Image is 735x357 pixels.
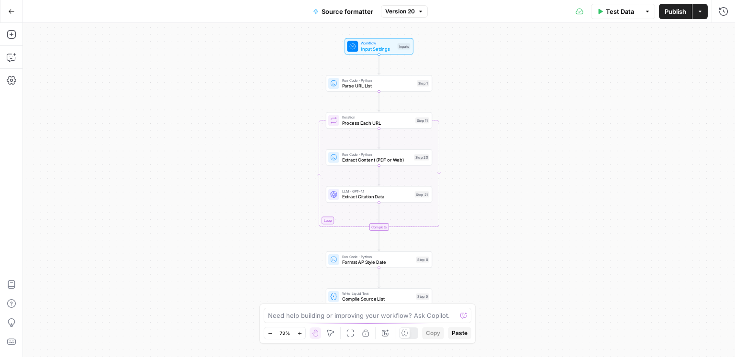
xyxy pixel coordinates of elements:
button: Copy [422,327,444,339]
div: Complete [326,223,432,231]
g: Edge from step_11 to step_20 [378,129,380,149]
div: Step 20 [414,154,429,161]
div: Write Liquid TextCompile Source ListStep 5 [326,288,432,304]
span: Extract Content (PDF or Web) [342,156,412,163]
div: LLM · GPT-4.1Extract Citation DataStep 21 [326,186,432,203]
div: WorkflowInput SettingsInputs [326,38,432,54]
button: Paste [448,327,471,339]
span: Process Each URL [342,119,413,126]
span: Run Code · Python [342,254,413,259]
div: Step 21 [415,191,429,197]
span: Input Settings [361,45,395,52]
g: Edge from step_6 to step_5 [378,268,380,288]
div: Run Code · PythonParse URL ListStep 1 [326,75,432,91]
div: Complete [369,223,389,231]
span: Workflow [361,41,395,46]
div: Step 6 [416,257,429,263]
span: Write Liquid Text [342,291,413,296]
span: Publish [665,7,686,16]
div: Step 11 [415,117,429,123]
div: Inputs [398,43,411,50]
span: Source formatter [322,7,373,16]
span: Extract Citation Data [342,194,412,200]
g: Edge from step_11-iteration-end to step_6 [378,231,380,251]
span: Version 20 [385,7,415,16]
span: Copy [426,329,440,337]
span: Run Code · Python [342,77,414,83]
span: Test Data [606,7,634,16]
div: Run Code · PythonExtract Content (PDF or Web)Step 20 [326,149,432,165]
div: Step 5 [416,293,429,300]
button: Version 20 [381,5,428,18]
span: Iteration [342,115,413,120]
button: Source formatter [307,4,379,19]
button: Publish [659,4,692,19]
span: Parse URL List [342,82,414,89]
g: Edge from step_1 to step_11 [378,91,380,111]
span: Run Code · Python [342,151,412,157]
div: Step 1 [417,80,429,87]
g: Edge from start to step_1 [378,54,380,75]
g: Edge from step_20 to step_21 [378,165,380,185]
span: Paste [452,329,468,337]
div: LoopIterationProcess Each URLStep 11 [326,112,432,129]
span: Compile Source List [342,295,413,302]
span: LLM · GPT-4.1 [342,189,412,194]
span: Format AP Style Date [342,259,413,265]
span: 72% [279,329,290,337]
button: Test Data [591,4,640,19]
div: Run Code · PythonFormat AP Style DateStep 6 [326,251,432,268]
